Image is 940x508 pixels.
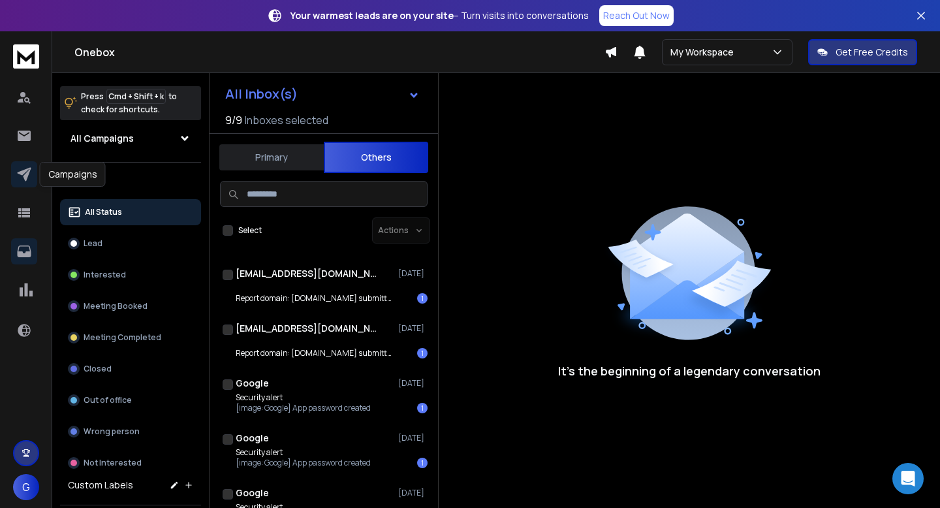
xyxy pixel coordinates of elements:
button: Meeting Booked [60,293,201,319]
h3: Filters [60,173,201,191]
h1: [EMAIL_ADDRESS][DOMAIN_NAME] [236,322,379,335]
div: 1 [417,293,428,304]
p: Security alert [236,447,371,458]
label: Select [238,225,262,236]
p: Wrong person [84,426,140,437]
p: Security alert [236,392,371,403]
p: Lead [84,238,102,249]
button: Primary [219,143,324,172]
p: Reach Out Now [603,9,670,22]
img: logo [13,44,39,69]
h1: All Inbox(s) [225,87,298,101]
button: G [13,474,39,500]
p: All Status [85,207,122,217]
p: [DATE] [398,433,428,443]
h1: All Campaigns [70,132,134,145]
h3: Inboxes selected [245,112,328,128]
p: Interested [84,270,126,280]
div: Open Intercom Messenger [892,463,924,494]
p: My Workspace [670,46,739,59]
h1: [EMAIL_ADDRESS][DOMAIN_NAME] [236,267,379,280]
div: 1 [417,458,428,468]
p: – Turn visits into conversations [290,9,589,22]
button: Closed [60,356,201,382]
p: Meeting Completed [84,332,161,343]
button: All Inbox(s) [215,81,430,107]
p: Report domain: [DOMAIN_NAME] submitter: [DOMAIN_NAME] [236,348,392,358]
p: [DATE] [398,323,428,334]
h1: Onebox [74,44,604,60]
h1: Google [236,377,269,390]
p: [DATE] [398,378,428,389]
p: It’s the beginning of a legendary conversation [558,362,821,380]
button: Not Interested [60,450,201,476]
button: Lead [60,230,201,257]
p: [DATE] [398,268,428,279]
button: Interested [60,262,201,288]
button: Others [324,142,428,173]
button: All Status [60,199,201,225]
div: 1 [417,348,428,358]
p: Get Free Credits [836,46,908,59]
strong: Your warmest leads are on your site [290,9,454,22]
button: Wrong person [60,419,201,445]
p: Out of office [84,395,132,405]
p: Report domain: [DOMAIN_NAME] submitter: [DOMAIN_NAME] [236,293,392,304]
p: Closed [84,364,112,374]
span: Cmd + Shift + k [106,89,166,104]
div: Campaigns [40,162,106,187]
p: [image: Google] App password created [236,403,371,413]
span: 9 / 9 [225,112,242,128]
div: 1 [417,403,428,413]
a: Reach Out Now [599,5,674,26]
h1: Google [236,432,269,445]
button: Out of office [60,387,201,413]
h1: Google [236,486,269,500]
button: Get Free Credits [808,39,917,65]
button: All Campaigns [60,125,201,151]
p: Meeting Booked [84,301,148,311]
h3: Custom Labels [68,479,133,492]
button: Meeting Completed [60,325,201,351]
p: [DATE] [398,488,428,498]
p: Press to check for shortcuts. [81,90,177,116]
p: [image: Google] App password created [236,458,371,468]
p: Not Interested [84,458,142,468]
